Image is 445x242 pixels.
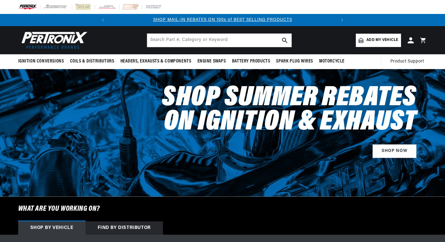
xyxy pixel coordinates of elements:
[278,34,292,47] button: search button
[147,34,292,47] input: Search Part #, Category or Keyword
[366,37,398,43] span: Add my vehicle
[162,86,416,135] h2: Shop Summer Rebates on Ignition & Exhaust
[70,58,114,65] span: Coils & Distributors
[120,58,191,65] span: Headers, Exhausts & Components
[276,58,313,65] span: Spark Plug Wires
[3,197,442,221] h6: What are you working on?
[356,34,401,47] a: Add my vehicle
[390,54,427,69] summary: Product Support
[197,58,226,65] span: Engine Swaps
[18,58,64,65] span: Ignition Conversions
[194,54,229,69] summary: Engine Swaps
[373,144,416,158] a: SHOP NOW
[67,54,117,69] summary: Coils & Distributors
[273,54,316,69] summary: Spark Plug Wires
[18,54,67,69] summary: Ignition Conversions
[316,54,348,69] summary: Motorcycle
[3,14,442,26] slideshow-component: Translation missing: en.sections.announcements.announcement_bar
[153,18,292,22] a: SHOP MAIL-IN REBATES ON 100s of BEST SELLING PRODUCTS
[97,14,109,26] button: Translation missing: en.sections.announcements.previous_announcement
[390,58,424,65] span: Product Support
[18,30,88,51] img: Pertronix
[109,17,336,23] div: Announcement
[117,54,194,69] summary: Headers, Exhausts & Components
[18,221,86,235] div: Shop by vehicle
[109,17,336,23] div: 1 of 2
[336,14,348,26] button: Translation missing: en.sections.announcements.next_announcement
[86,221,163,235] div: Find by Distributor
[319,58,345,65] span: Motorcycle
[229,54,273,69] summary: Battery Products
[232,58,270,65] span: Battery Products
